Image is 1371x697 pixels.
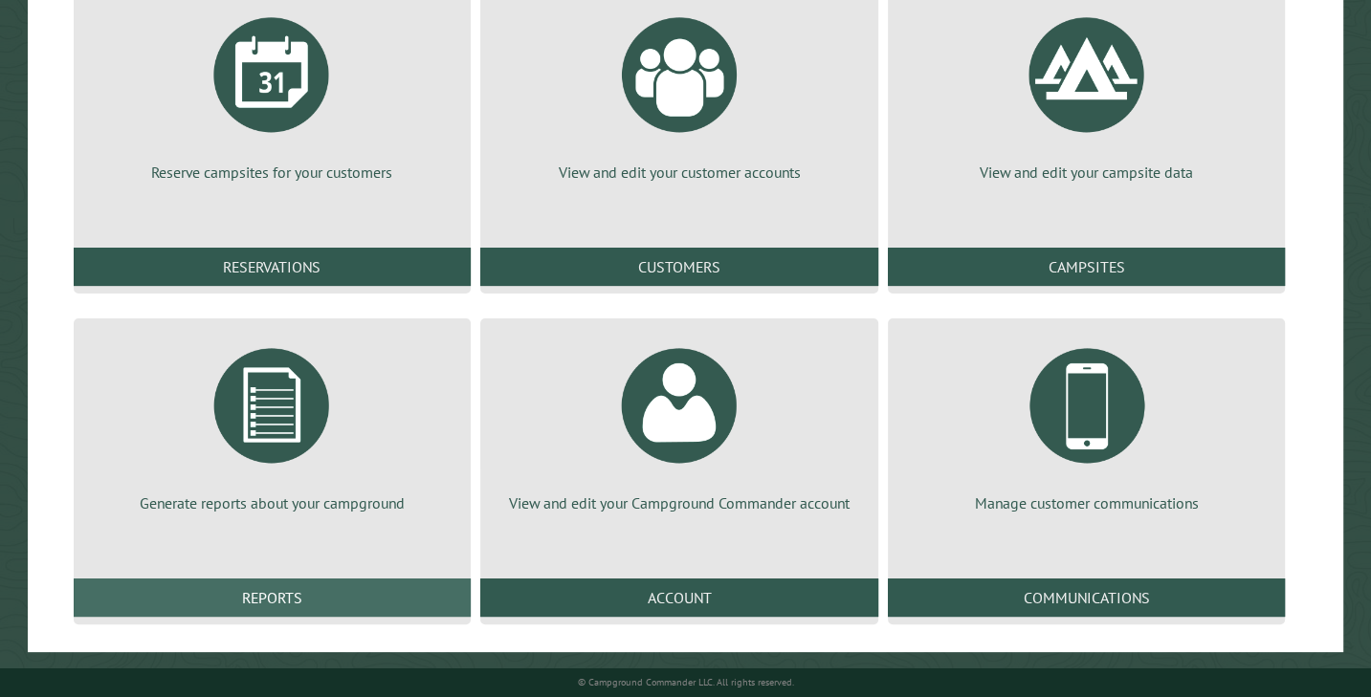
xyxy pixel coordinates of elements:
a: View and edit your Campground Commander account [503,334,855,513]
p: View and edit your campsite data [911,162,1263,183]
p: View and edit your Campground Commander account [503,492,855,513]
a: Customers [480,248,878,286]
a: View and edit your campsite data [911,3,1263,183]
a: Manage customer communications [911,334,1263,513]
a: Campsites [888,248,1286,286]
p: Manage customer communications [911,492,1263,513]
a: Reservations [74,248,472,286]
a: Reports [74,578,472,617]
a: Communications [888,578,1286,617]
a: Reserve campsites for your customers [97,3,449,183]
small: © Campground Commander LLC. All rights reserved. [577,676,793,688]
a: Account [480,578,878,617]
a: View and edit your customer accounts [503,3,855,183]
p: Generate reports about your campground [97,492,449,513]
a: Generate reports about your campground [97,334,449,513]
p: Reserve campsites for your customers [97,162,449,183]
p: View and edit your customer accounts [503,162,855,183]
